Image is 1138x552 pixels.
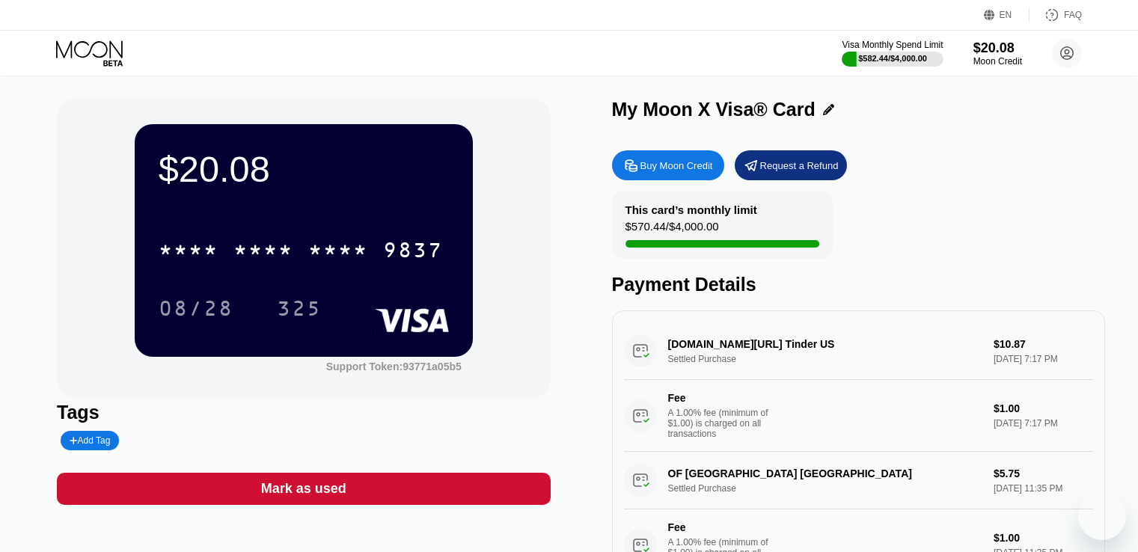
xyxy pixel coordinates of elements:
div: Payment Details [612,274,1105,295]
div: EN [984,7,1030,22]
div: $582.44 / $4,000.00 [858,54,927,63]
div: EN [1000,10,1012,20]
div: Fee [668,521,773,533]
div: 08/28 [147,289,245,327]
div: Add Tag [61,431,119,450]
div: Tags [57,402,550,423]
div: [DATE] 7:17 PM [994,418,1093,429]
div: $570.44 / $4,000.00 [625,220,719,240]
div: Visa Monthly Spend Limit [842,40,943,50]
div: $20.08 [159,148,449,190]
iframe: Button to launch messaging window [1078,492,1126,540]
div: Visa Monthly Spend Limit$582.44/$4,000.00 [842,40,943,67]
div: $20.08Moon Credit [973,40,1022,67]
div: Moon Credit [973,56,1022,67]
div: My Moon X Visa® Card [612,99,816,120]
div: $20.08 [973,40,1022,56]
div: Buy Moon Credit [640,159,713,172]
div: $1.00 [994,402,1093,414]
div: Support Token: 93771a05b5 [326,361,462,372]
div: 9837 [383,240,443,264]
div: Mark as used [57,473,550,505]
div: 325 [266,289,333,327]
div: Fee [668,392,773,404]
div: FAQ [1064,10,1082,20]
div: Request a Refund [735,150,847,180]
div: Request a Refund [760,159,839,172]
div: FAQ [1030,7,1082,22]
div: FeeA 1.00% fee (minimum of $1.00) is charged on all transactions$1.00[DATE] 7:17 PM [624,380,1093,452]
div: Add Tag [70,435,110,446]
div: Buy Moon Credit [612,150,724,180]
div: A 1.00% fee (minimum of $1.00) is charged on all transactions [668,408,780,439]
div: 08/28 [159,298,233,322]
div: 325 [277,298,322,322]
div: Mark as used [261,480,346,497]
div: This card’s monthly limit [625,203,757,216]
div: $1.00 [994,532,1093,544]
div: Support Token:93771a05b5 [326,361,462,372]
